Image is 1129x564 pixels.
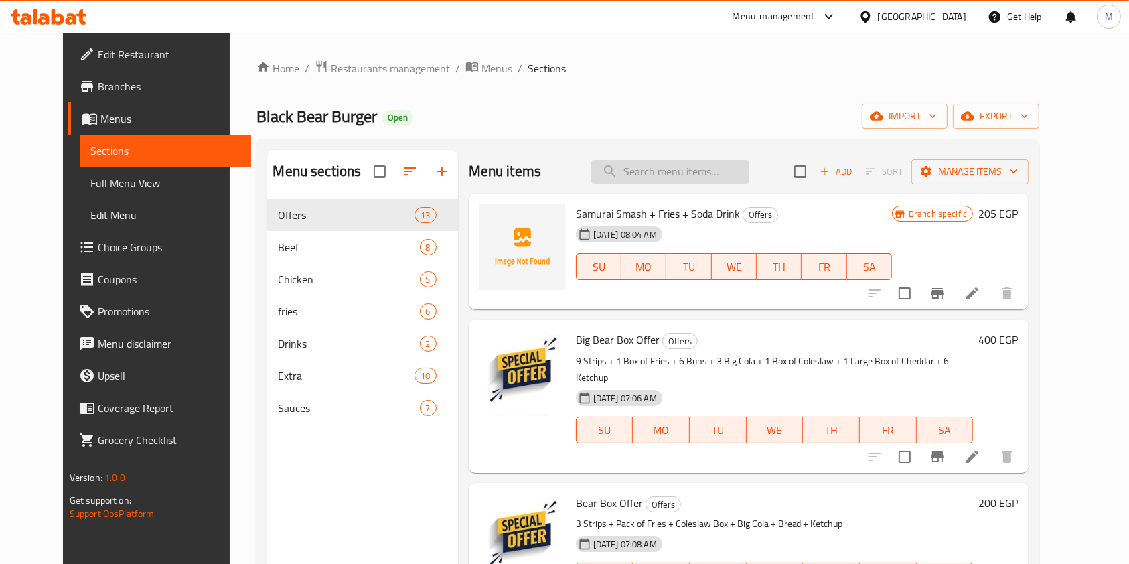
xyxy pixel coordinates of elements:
button: WE [712,253,757,280]
a: Edit Restaurant [68,38,252,70]
button: Branch-specific-item [921,441,954,473]
a: Support.OpsPlatform [70,505,155,522]
a: Grocery Checklist [68,424,252,456]
div: fries6 [267,295,457,328]
span: [DATE] 07:06 AM [588,392,662,405]
a: Edit Menu [80,199,252,231]
h6: 400 EGP [978,330,1018,349]
span: Open [382,112,413,123]
span: Full Menu View [90,175,241,191]
span: Chicken [278,271,419,287]
a: Restaurants management [315,60,450,77]
span: SA [922,421,968,440]
button: WE [747,417,804,443]
span: MO [627,257,661,277]
div: Menu-management [733,9,815,25]
span: FR [865,421,911,440]
button: FR [860,417,917,443]
p: 3 Strips + Pack of Fries + Coleslaw Box + Big Cola + Bread + Ketchup [576,516,974,533]
button: Add [814,161,857,182]
span: import [873,108,937,125]
a: Home [256,60,299,76]
span: Select to update [891,279,919,307]
a: Sections [80,135,252,167]
span: TH [762,257,796,277]
button: Branch-specific-item [921,277,954,309]
nav: breadcrumb [256,60,1039,77]
div: items [420,303,437,320]
a: Coupons [68,263,252,295]
span: Coverage Report [98,400,241,416]
div: Offers [662,333,698,349]
span: WE [717,257,751,277]
span: Select section first [857,161,911,182]
span: Promotions [98,303,241,320]
li: / [518,60,522,76]
span: Select all sections [366,157,394,186]
div: Extra10 [267,360,457,392]
button: SA [847,253,892,280]
button: MO [633,417,690,443]
a: Menus [68,102,252,135]
a: Coverage Report [68,392,252,424]
span: fries [278,303,419,320]
div: Open [382,110,413,126]
li: / [305,60,309,76]
div: Drinks2 [267,328,457,360]
button: FR [802,253,846,280]
a: Menu disclaimer [68,328,252,360]
h2: Menu items [469,161,542,182]
a: Promotions [68,295,252,328]
span: 6 [421,305,436,318]
span: Extra [278,368,415,384]
span: Edit Menu [90,207,241,223]
span: 13 [415,209,435,222]
h2: Menu sections [273,161,361,182]
span: Sort sections [394,155,426,188]
li: / [455,60,460,76]
span: Version: [70,469,102,486]
button: TU [690,417,747,443]
button: TU [666,253,711,280]
button: TH [803,417,860,443]
span: SU [582,257,616,277]
span: Offers [278,207,415,223]
button: TH [757,253,802,280]
span: [DATE] 07:08 AM [588,538,662,551]
span: [DATE] 08:04 AM [588,228,662,241]
img: Samurai Smash + Fries + Soda Drink [479,204,565,290]
span: Get support on: [70,492,131,509]
span: Coupons [98,271,241,287]
span: WE [752,421,798,440]
a: Branches [68,70,252,102]
a: Edit menu item [964,449,980,465]
button: export [953,104,1039,129]
button: SA [917,417,974,443]
div: items [415,207,436,223]
span: Menus [100,111,241,127]
span: Menu disclaimer [98,336,241,352]
span: Big Bear Box Offer [576,330,660,350]
div: items [420,336,437,352]
button: SU [576,253,621,280]
div: [GEOGRAPHIC_DATA] [878,9,966,24]
a: Menus [465,60,512,77]
span: Select to update [891,443,919,471]
span: Bear Box Offer [576,493,643,513]
div: Sauces [278,400,419,416]
span: MO [638,421,684,440]
a: Full Menu View [80,167,252,199]
span: M [1105,9,1113,24]
span: Branch specific [903,208,972,220]
span: Choice Groups [98,239,241,255]
span: Select section [786,157,814,186]
input: search [591,160,749,184]
div: Offers [743,207,778,223]
span: SA [852,257,887,277]
div: Drinks [278,336,419,352]
span: Restaurants management [331,60,450,76]
span: Offers [743,207,777,222]
a: Choice Groups [68,231,252,263]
